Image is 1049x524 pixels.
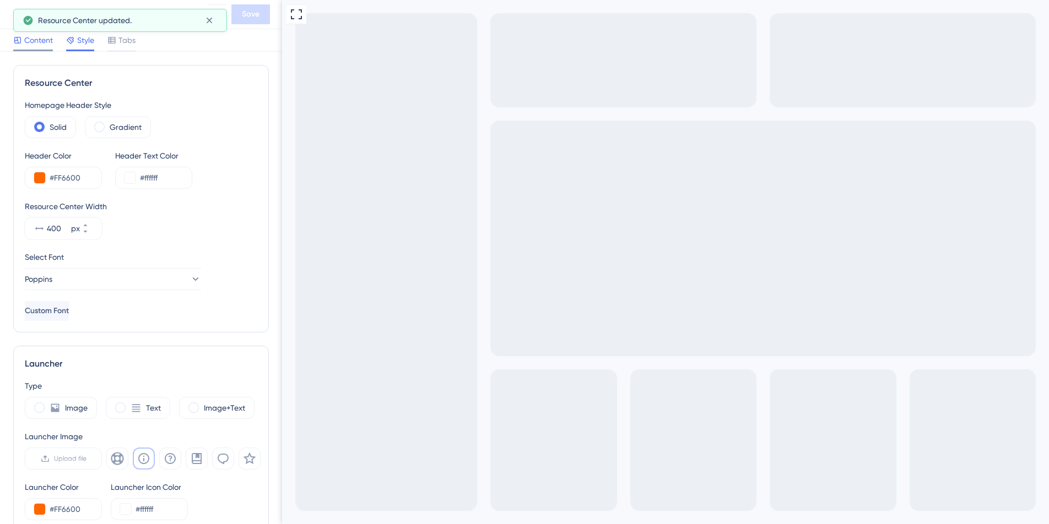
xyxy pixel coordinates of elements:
[25,430,261,443] div: Launcher Image
[77,34,94,47] span: Style
[38,14,132,27] span: Resource Center updated.
[25,268,201,290] button: Poppins
[25,99,257,112] div: Homepage Header Style
[110,121,142,134] label: Gradient
[111,481,188,494] div: Launcher Icon Color
[25,149,102,162] div: Header Color
[82,228,102,239] button: px
[25,272,52,286] span: Poppins
[117,6,121,14] div: 3
[25,77,257,90] div: Resource Center
[25,250,257,264] div: Select Font
[25,357,257,370] div: Launcher
[65,401,88,414] label: Image
[24,34,53,47] span: Content
[231,4,270,24] button: Save
[82,217,102,228] button: px
[54,454,86,463] span: Upload file
[71,222,80,235] div: px
[118,34,136,47] span: Tabs
[115,149,192,162] div: Header Text Color
[146,401,161,414] label: Text
[25,200,257,213] div: Resource Center Width
[204,401,245,414] label: Image+Text
[35,7,203,22] div: Hanwha Resource Centre
[26,3,110,16] span: Tutorials and guides
[25,481,102,494] div: Launcher Color
[25,379,257,392] div: Type
[25,301,69,321] button: Custom Font
[47,222,69,235] input: px
[50,121,67,134] label: Solid
[25,304,69,318] span: Custom Font
[242,8,259,21] span: Save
